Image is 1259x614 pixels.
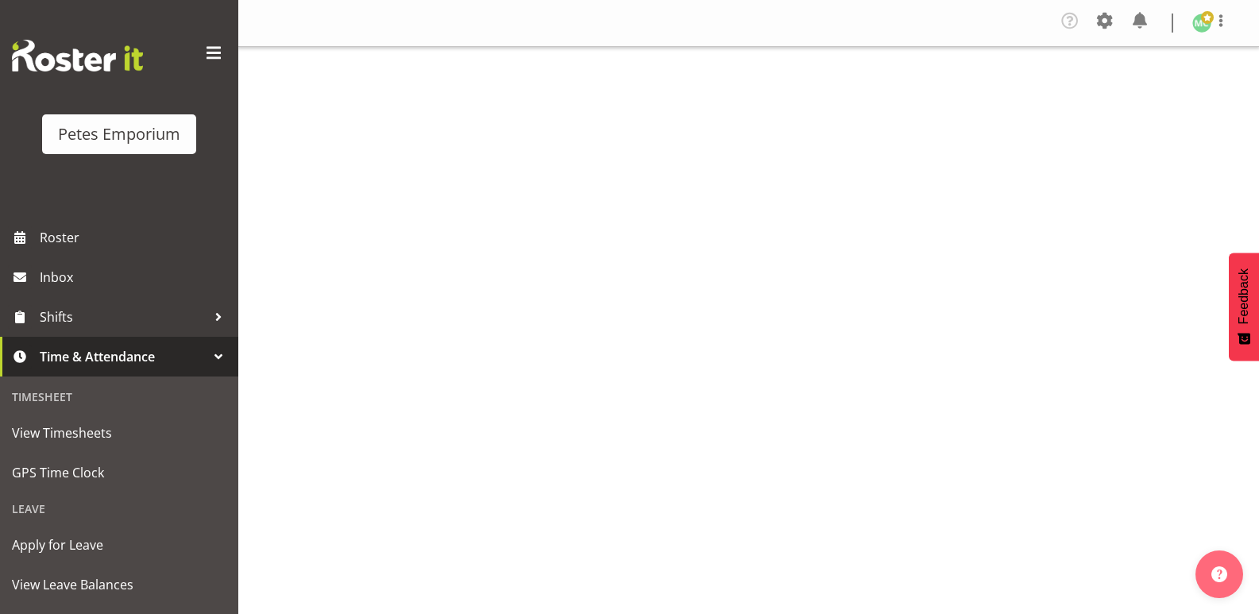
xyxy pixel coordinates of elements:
[12,461,226,485] span: GPS Time Clock
[1192,14,1211,33] img: melissa-cowen2635.jpg
[1229,253,1259,361] button: Feedback - Show survey
[12,421,226,445] span: View Timesheets
[4,492,234,525] div: Leave
[12,533,226,557] span: Apply for Leave
[40,226,230,249] span: Roster
[1237,268,1251,324] span: Feedback
[4,380,234,413] div: Timesheet
[4,565,234,604] a: View Leave Balances
[40,265,230,289] span: Inbox
[12,40,143,71] img: Rosterit website logo
[1211,566,1227,582] img: help-xxl-2.png
[40,345,207,369] span: Time & Attendance
[4,453,234,492] a: GPS Time Clock
[4,413,234,453] a: View Timesheets
[40,305,207,329] span: Shifts
[12,573,226,597] span: View Leave Balances
[4,525,234,565] a: Apply for Leave
[58,122,180,146] div: Petes Emporium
